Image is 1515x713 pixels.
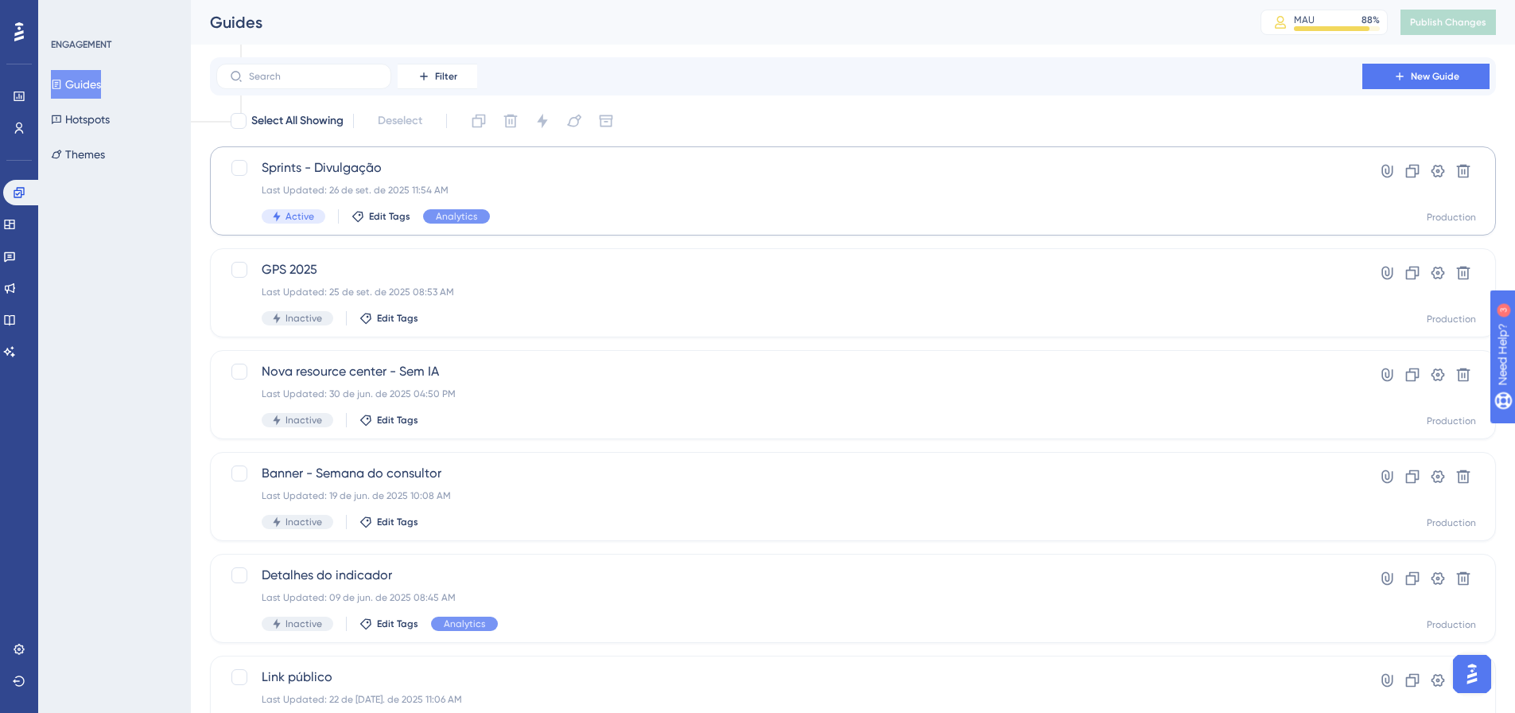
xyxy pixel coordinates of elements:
[1427,618,1476,631] div: Production
[262,668,1317,687] span: Link público
[1362,64,1490,89] button: New Guide
[1448,650,1496,698] iframe: UserGuiding AI Assistant Launcher
[359,618,418,630] button: Edit Tags
[377,312,418,325] span: Edit Tags
[1362,14,1380,26] div: 88 %
[1427,313,1476,325] div: Production
[51,105,110,134] button: Hotspots
[359,516,418,528] button: Edit Tags
[444,618,485,630] span: Analytics
[262,566,1317,585] span: Detalhes do indicador
[251,111,344,131] span: Select All Showing
[398,64,477,89] button: Filter
[1400,10,1496,35] button: Publish Changes
[51,140,105,169] button: Themes
[262,388,1317,400] div: Last Updated: 30 de jun. de 2025 04:50 PM
[262,184,1317,197] div: Last Updated: 26 de set. de 2025 11:54 AM
[377,618,418,630] span: Edit Tags
[378,111,422,131] span: Deselect
[262,489,1317,502] div: Last Updated: 19 de jun. de 2025 10:08 AM
[262,286,1317,298] div: Last Updated: 25 de set. de 2025 08:53 AM
[262,362,1317,381] span: Nova resource center - Sem IA
[37,4,99,23] span: Need Help?
[377,414,418,427] span: Edit Tags
[262,158,1317,177] span: Sprints - Divulgação
[1294,14,1315,26] div: MAU
[111,8,115,21] div: 3
[436,210,477,223] span: Analytics
[249,71,378,82] input: Search
[435,70,457,83] span: Filter
[262,464,1317,483] span: Banner - Semana do consultor
[262,591,1317,604] div: Last Updated: 09 de jun. de 2025 08:45 AM
[1427,415,1476,427] div: Production
[286,414,322,427] span: Inactive
[210,11,1221,33] div: Guides
[1410,16,1486,29] span: Publish Changes
[359,414,418,427] button: Edit Tags
[1411,70,1459,83] span: New Guide
[262,693,1317,706] div: Last Updated: 22 de [DATE]. de 2025 11:06 AM
[377,516,418,528] span: Edit Tags
[359,312,418,325] button: Edit Tags
[286,618,322,630] span: Inactive
[51,38,111,51] div: ENGAGEMENT
[363,107,437,135] button: Deselect
[352,210,410,223] button: Edit Tags
[1427,211,1476,224] div: Production
[369,210,410,223] span: Edit Tags
[262,260,1317,279] span: GPS 2025
[286,210,314,223] span: Active
[286,312,322,325] span: Inactive
[51,70,101,99] button: Guides
[286,516,322,528] span: Inactive
[1427,516,1476,529] div: Production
